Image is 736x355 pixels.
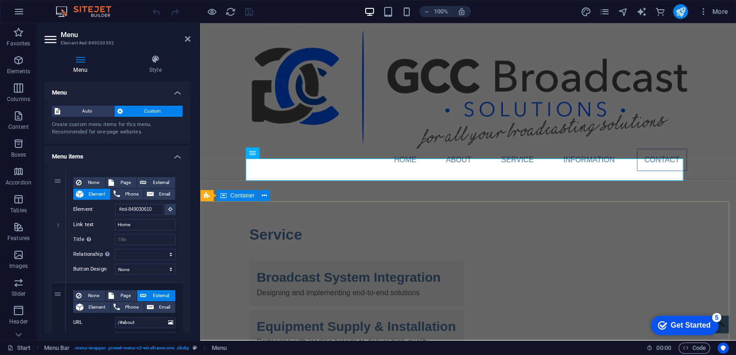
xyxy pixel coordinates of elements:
[73,332,115,343] label: Link text
[230,193,254,198] span: Container
[6,40,30,47] p: Favorites
[52,106,114,117] button: Auto
[225,6,236,17] i: Reload page
[647,342,671,354] h6: Session time
[617,6,628,17] button: navigator
[580,6,591,17] button: design
[599,6,610,17] button: pages
[51,222,64,229] em: 1
[86,302,108,313] span: Element
[86,189,108,200] span: Element
[73,249,115,260] label: Relationship
[617,6,628,17] i: Navigator
[117,290,134,301] span: Page
[111,189,144,200] button: Phone
[12,290,26,298] p: Slider
[115,332,176,343] input: Link text...
[44,82,190,98] h4: Menu
[9,262,28,270] p: Images
[457,7,466,16] i: On resize automatically adjust zoom level to fit chosen device.
[144,189,175,200] button: Email
[111,302,144,313] button: Phone
[636,6,647,17] button: text_generator
[61,31,190,39] h2: Menu
[636,6,647,17] i: AI Writer
[7,235,30,242] p: Features
[73,317,115,328] label: URL
[73,264,115,275] label: Button Design
[695,4,732,19] button: More
[679,342,710,354] button: Code
[115,317,176,328] input: URL...
[123,302,141,313] span: Phone
[225,6,236,17] button: reload
[717,342,729,354] button: Usercentrics
[73,290,105,301] button: None
[73,189,110,200] button: Element
[73,177,105,188] button: None
[44,342,70,354] span: Click to select. Double-click to edit
[120,55,190,74] h4: Style
[144,302,175,313] button: Email
[9,318,28,325] p: Header
[115,234,176,245] input: Title
[73,302,110,313] button: Element
[206,6,217,17] button: Click here to leave preview mode and continue editing
[419,6,452,17] button: 100%
[115,204,164,215] input: No element chosen
[106,290,137,301] button: Page
[69,2,78,11] div: 5
[44,146,190,162] h4: Menu items
[84,177,102,188] span: None
[6,179,32,186] p: Accordion
[149,290,172,301] span: External
[63,106,111,117] span: Auto
[115,219,176,230] input: Link text...
[8,123,29,131] p: Content
[699,7,728,16] span: More
[117,177,134,188] span: Page
[683,342,706,354] span: Code
[7,95,30,103] p: Columns
[193,345,197,350] i: This element is a customizable preset
[123,189,141,200] span: Phone
[7,5,75,24] div: Get Started 5 items remaining, 0% complete
[73,342,189,354] span: . menu-wrapper .preset-menu-v2-wireframe-one .sticky
[157,189,172,200] span: Email
[673,4,688,19] button: publish
[11,151,26,158] p: Boxes
[7,68,31,75] p: Elements
[157,302,172,313] span: Email
[656,342,671,354] span: 00 00
[73,204,115,215] label: Element
[84,290,102,301] span: None
[44,55,120,74] h4: Menu
[433,6,448,17] h6: 100%
[52,121,183,136] div: Create custom menu items for this menu. Recommended for one-page websites.
[114,106,183,117] button: Custom
[126,106,180,117] span: Custom
[137,290,175,301] button: External
[663,344,664,351] span: :
[137,177,175,188] button: External
[211,342,226,354] span: Click to select. Double-click to edit
[44,342,227,354] nav: breadcrumb
[73,219,115,230] label: Link text
[73,234,115,245] label: Title
[654,6,666,17] button: commerce
[106,177,137,188] button: Page
[53,6,123,17] img: Editor Logo
[7,342,31,354] a: Click to cancel selection. Double-click to open Pages
[10,207,27,214] p: Tables
[149,177,172,188] span: External
[61,39,172,47] h3: Element #ed-849030592
[27,10,67,19] div: Get Started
